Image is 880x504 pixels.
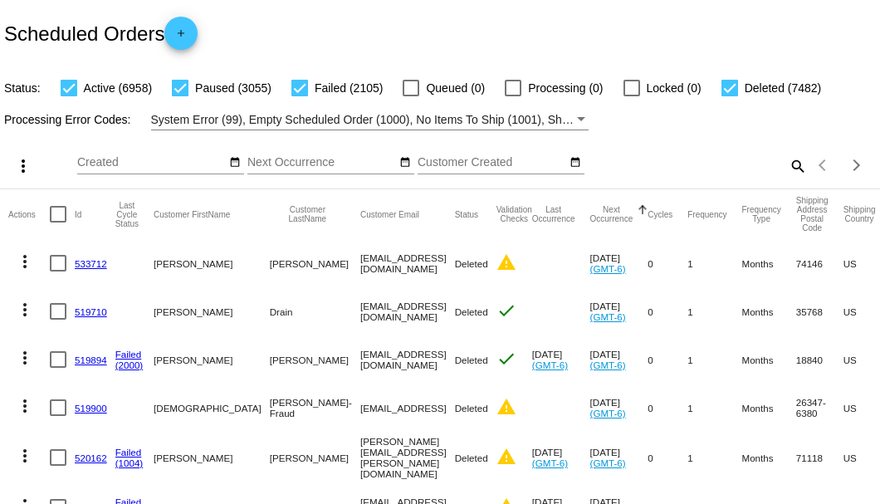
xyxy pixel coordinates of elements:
[154,239,270,287] mat-cell: [PERSON_NAME]
[15,446,35,466] mat-icon: more_vert
[741,384,795,432] mat-cell: Months
[455,306,488,317] span: Deleted
[840,149,873,182] button: Next page
[154,384,270,432] mat-cell: [DEMOGRAPHIC_DATA]
[590,205,633,223] button: Change sorting for NextOccurrenceUtc
[154,335,270,384] mat-cell: [PERSON_NAME]
[270,205,345,223] button: Change sorting for CustomerLastName
[13,156,33,176] mat-icon: more_vert
[270,287,360,335] mat-cell: Drain
[796,239,843,287] mat-cell: 74146
[195,78,271,98] span: Paused (3055)
[270,432,360,483] mat-cell: [PERSON_NAME]
[84,78,152,98] span: Active (6958)
[4,81,41,95] span: Status:
[154,209,230,219] button: Change sorting for CustomerFirstName
[154,432,270,483] mat-cell: [PERSON_NAME]
[75,306,107,317] a: 519710
[4,113,131,126] span: Processing Error Codes:
[75,355,107,365] a: 519894
[532,458,568,468] a: (GMT-6)
[687,209,726,219] button: Change sorting for Frequency
[590,335,648,384] mat-cell: [DATE]
[455,258,488,269] span: Deleted
[360,335,455,384] mat-cell: [EMAIL_ADDRESS][DOMAIN_NAME]
[532,335,590,384] mat-cell: [DATE]
[426,78,485,98] span: Queued (0)
[115,458,144,468] a: (1004)
[171,27,191,47] mat-icon: add
[648,384,687,432] mat-cell: 0
[77,156,227,169] input: Created
[741,205,780,223] button: Change sorting for FrequencyType
[590,239,648,287] mat-cell: [DATE]
[115,447,142,458] a: Failed
[532,205,575,223] button: Change sorting for LastOccurrenceUtc
[8,189,50,239] mat-header-cell: Actions
[687,239,741,287] mat-cell: 1
[496,252,516,272] mat-icon: warning
[741,287,795,335] mat-cell: Months
[399,156,411,169] mat-icon: date_range
[455,403,488,413] span: Deleted
[532,432,590,483] mat-cell: [DATE]
[496,349,516,369] mat-icon: check
[796,196,829,232] button: Change sorting for ShippingPostcode
[741,239,795,287] mat-cell: Months
[590,263,626,274] a: (GMT-6)
[360,384,455,432] mat-cell: [EMAIL_ADDRESS]
[360,209,419,219] button: Change sorting for CustomerEmail
[648,239,687,287] mat-cell: 0
[590,311,626,322] a: (GMT-6)
[247,156,397,169] input: Next Occurrence
[151,110,589,130] mat-select: Filter by Processing Error Codes
[15,348,35,368] mat-icon: more_vert
[741,432,795,483] mat-cell: Months
[360,432,455,483] mat-cell: [PERSON_NAME][EMAIL_ADDRESS][PERSON_NAME][DOMAIN_NAME]
[115,360,144,370] a: (2000)
[4,17,198,50] h2: Scheduled Orders
[15,252,35,272] mat-icon: more_vert
[647,78,702,98] span: Locked (0)
[796,287,843,335] mat-cell: 35768
[796,432,843,483] mat-cell: 71118
[15,300,35,320] mat-icon: more_vert
[418,156,567,169] input: Customer Created
[590,384,648,432] mat-cell: [DATE]
[590,432,648,483] mat-cell: [DATE]
[687,384,741,432] mat-cell: 1
[315,78,384,98] span: Failed (2105)
[15,396,35,416] mat-icon: more_vert
[75,453,107,463] a: 520162
[807,149,840,182] button: Previous page
[590,360,626,370] a: (GMT-6)
[270,239,360,287] mat-cell: [PERSON_NAME]
[270,384,360,432] mat-cell: [PERSON_NAME]- Fraud
[75,258,107,269] a: 533712
[154,287,270,335] mat-cell: [PERSON_NAME]
[741,335,795,384] mat-cell: Months
[745,78,822,98] span: Deleted (7482)
[496,397,516,417] mat-icon: warning
[528,78,603,98] span: Processing (0)
[496,301,516,321] mat-icon: check
[648,209,672,219] button: Change sorting for Cycles
[270,335,360,384] mat-cell: [PERSON_NAME]
[115,201,139,228] button: Change sorting for LastProcessingCycleId
[648,335,687,384] mat-cell: 0
[796,335,843,384] mat-cell: 18840
[496,447,516,467] mat-icon: warning
[360,239,455,287] mat-cell: [EMAIL_ADDRESS][DOMAIN_NAME]
[590,458,626,468] a: (GMT-6)
[570,156,581,169] mat-icon: date_range
[455,355,488,365] span: Deleted
[496,189,532,239] mat-header-cell: Validation Checks
[648,287,687,335] mat-cell: 0
[229,156,241,169] mat-icon: date_range
[787,153,807,179] mat-icon: search
[532,360,568,370] a: (GMT-6)
[115,349,142,360] a: Failed
[590,408,626,418] a: (GMT-6)
[360,287,455,335] mat-cell: [EMAIL_ADDRESS][DOMAIN_NAME]
[796,384,843,432] mat-cell: 26347-6380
